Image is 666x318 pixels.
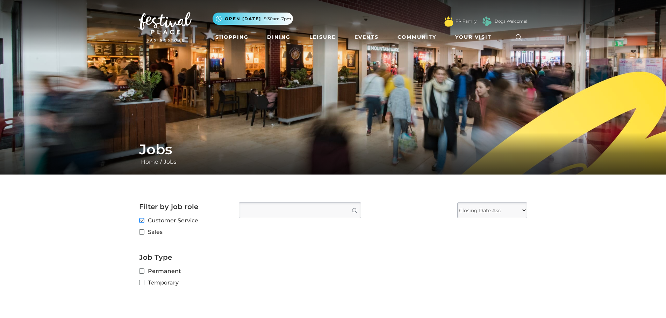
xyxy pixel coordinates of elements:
button: Open [DATE] 9.30am-7pm [213,13,293,25]
a: Home [139,158,160,165]
label: Temporary [139,278,228,287]
label: Permanent [139,267,228,275]
img: Festival Place Logo [139,12,192,42]
a: FP Family [456,18,477,24]
a: Jobs [162,158,178,165]
h2: Filter by job role [139,202,228,211]
label: Sales [139,228,228,236]
span: 9.30am-7pm [264,16,291,22]
a: Shopping [213,31,251,44]
a: Events [352,31,381,44]
a: Leisure [307,31,338,44]
a: Community [395,31,439,44]
span: Your Visit [455,34,492,41]
h1: Jobs [139,141,527,158]
a: Your Visit [452,31,498,44]
a: Dining [264,31,293,44]
span: Open [DATE] [225,16,261,22]
div: / [134,141,532,166]
label: Customer Service [139,216,228,225]
h2: Job Type [139,253,228,261]
a: Dogs Welcome! [495,18,527,24]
